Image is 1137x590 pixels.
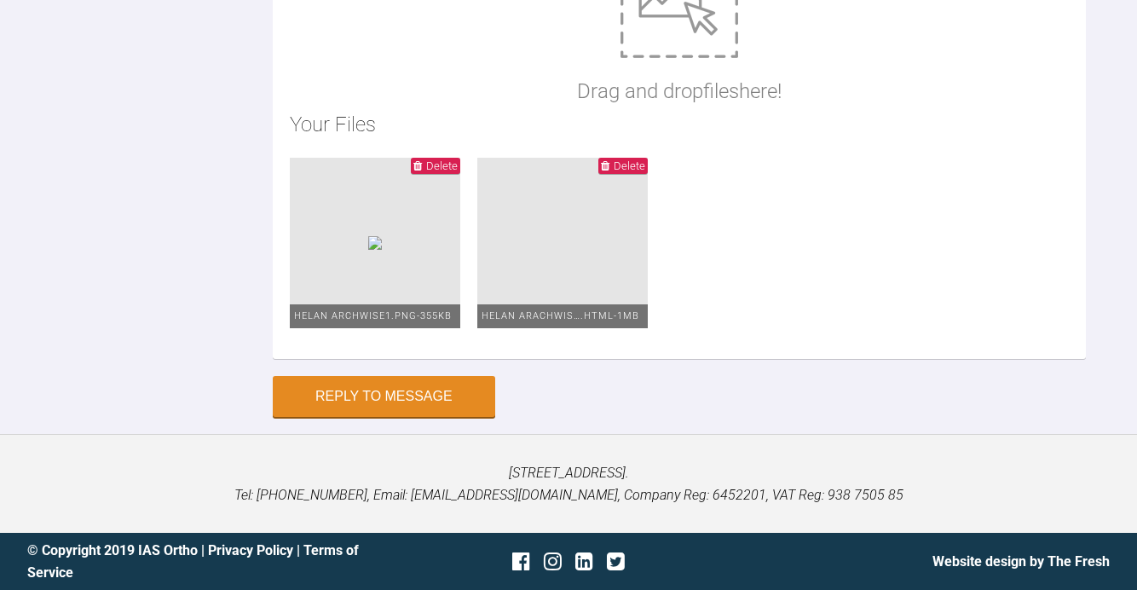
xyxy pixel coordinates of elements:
h2: Your Files [290,108,1069,141]
p: Drag and drop files here! [577,75,782,107]
span: helan archwise1.png - 355KB [294,310,452,321]
span: Delete [426,159,458,172]
span: Delete [614,159,645,172]
p: [STREET_ADDRESS]. Tel: [PHONE_NUMBER], Email: [EMAIL_ADDRESS][DOMAIN_NAME], Company Reg: 6452201,... [27,462,1110,506]
span: helan arachwis….html - 1MB [482,310,639,321]
button: Reply to Message [273,376,495,417]
a: Website design by The Fresh [932,553,1110,570]
a: Terms of Service [27,542,359,581]
img: 17ad47bf-e944-4501-82d1-e0a3e029b388 [368,236,382,250]
div: © Copyright 2019 IAS Ortho | | [27,540,388,583]
a: Privacy Policy [208,542,293,558]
